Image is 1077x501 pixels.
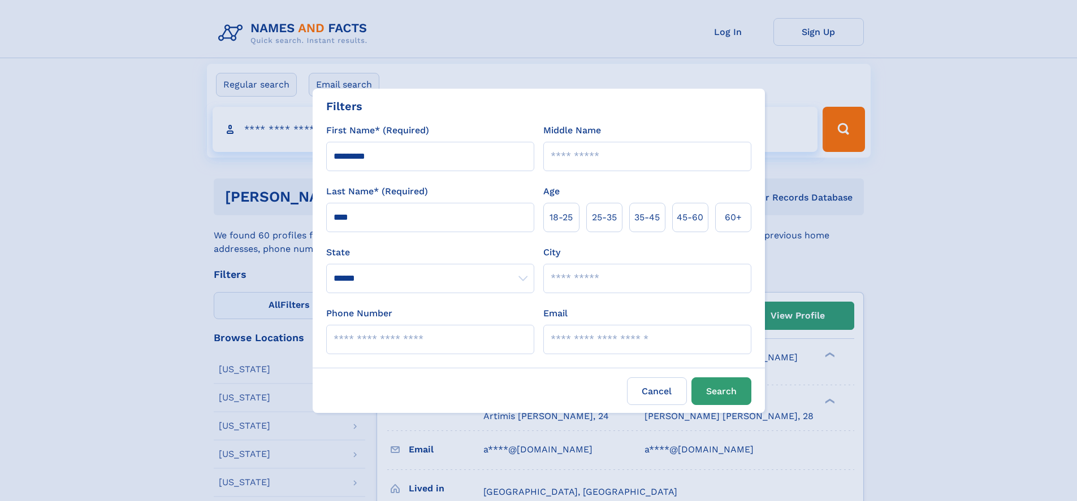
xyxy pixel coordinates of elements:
label: State [326,246,534,259]
label: Last Name* (Required) [326,185,428,198]
label: Middle Name [543,124,601,137]
label: Cancel [627,377,687,405]
label: Age [543,185,560,198]
span: 18‑25 [550,211,573,224]
span: 35‑45 [634,211,660,224]
span: 45‑60 [677,211,703,224]
div: Filters [326,98,362,115]
label: City [543,246,560,259]
button: Search [691,377,751,405]
span: 25‑35 [592,211,617,224]
span: 60+ [725,211,742,224]
label: First Name* (Required) [326,124,429,137]
label: Phone Number [326,307,392,320]
label: Email [543,307,568,320]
